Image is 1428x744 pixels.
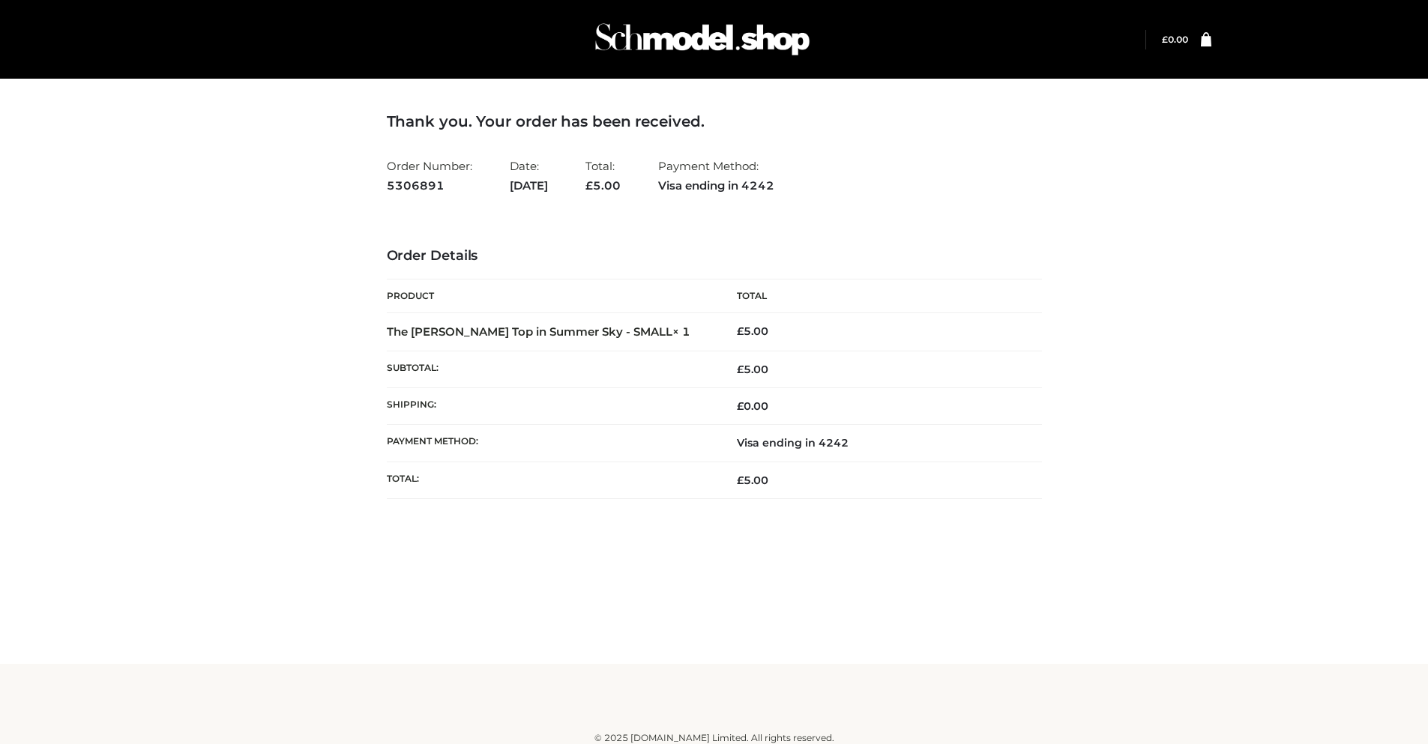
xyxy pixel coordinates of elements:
[737,363,744,376] span: £
[387,462,714,498] th: Total:
[387,153,472,199] li: Order Number:
[585,178,621,193] span: 5.00
[737,324,744,338] span: £
[737,363,768,376] span: 5.00
[387,324,690,339] strong: The [PERSON_NAME] Top in Summer Sky - SMALL
[737,474,744,487] span: £
[387,176,472,196] strong: 5306891
[737,324,768,338] bdi: 5.00
[737,474,768,487] span: 5.00
[585,153,621,199] li: Total:
[737,399,768,413] bdi: 0.00
[387,112,1042,130] h3: Thank you. Your order has been received.
[737,399,744,413] span: £
[1162,34,1188,45] a: £0.00
[658,153,774,199] li: Payment Method:
[714,425,1042,462] td: Visa ending in 4242
[590,10,815,69] img: Schmodel Admin 964
[510,176,548,196] strong: [DATE]
[658,176,774,196] strong: Visa ending in 4242
[1162,34,1188,45] bdi: 0.00
[510,153,548,199] li: Date:
[1162,34,1168,45] span: £
[387,248,1042,264] h3: Order Details
[387,425,714,462] th: Payment method:
[387,388,714,425] th: Shipping:
[387,279,714,313] th: Product
[672,324,690,339] strong: × 1
[387,351,714,387] th: Subtotal:
[714,279,1042,313] th: Total
[585,178,593,193] span: £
